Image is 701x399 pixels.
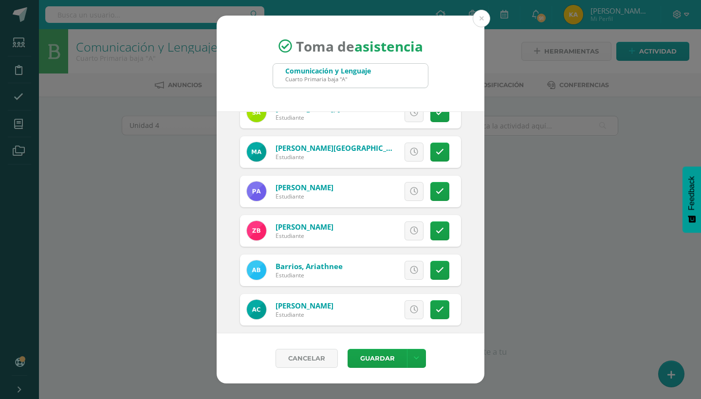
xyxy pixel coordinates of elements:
[276,310,333,319] div: Estudiante
[276,222,333,232] a: [PERSON_NAME]
[276,153,392,161] div: Estudiante
[358,261,385,279] span: Excusa
[247,300,266,319] img: b4b4fccfe346664f9557822ee5de3353.png
[358,301,385,319] span: Excusa
[358,182,385,200] span: Excusa
[247,181,266,201] img: f445758d809e20a032e178c66fd2f5ef.png
[358,222,385,240] span: Excusa
[276,271,343,279] div: Estudiante
[354,37,423,55] strong: asistencia
[276,192,333,200] div: Estudiante
[247,142,266,162] img: 0cad1c2760f29272fba14f771f4861ce.png
[683,166,701,233] button: Feedback - Mostrar encuesta
[273,64,428,88] input: Busca un grado o sección aquí...
[358,143,385,161] span: Excusa
[276,182,333,192] a: [PERSON_NAME]
[276,113,392,122] div: Estudiante
[276,261,343,271] a: Barrios, Ariathnee
[296,37,423,55] span: Toma de
[276,301,333,310] a: [PERSON_NAME]
[285,66,371,75] div: Comunicación y Lenguaje
[473,10,490,27] button: Close (Esc)
[276,349,338,368] a: Cancelar
[687,176,696,210] span: Feedback
[285,75,371,83] div: Cuarto Primaria baja "A"
[348,349,407,368] button: Guardar
[276,143,408,153] a: [PERSON_NAME][GEOGRAPHIC_DATA]
[247,221,266,240] img: d7303f01517d45abd5c6bf9feefdb533.png
[247,260,266,280] img: a1ed8fbe7d84be0bae823fb3b507ff1e.png
[276,232,333,240] div: Estudiante
[358,104,385,122] span: Excusa
[247,103,266,122] img: 09386ae5faae43331011d1ec98671a26.png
